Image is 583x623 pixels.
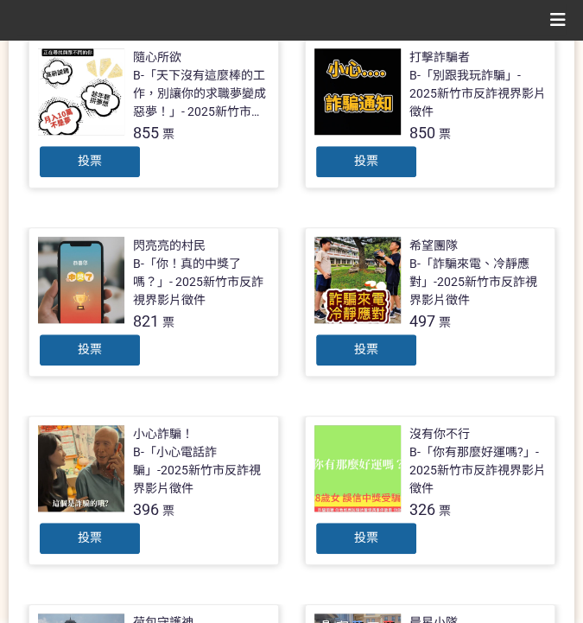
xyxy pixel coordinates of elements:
span: 821 [133,312,159,330]
span: 票 [162,504,174,518]
div: B-「小心電話詐騙」-2025新竹市反詐視界影片徵件 [133,443,269,498]
span: 票 [439,315,451,329]
div: 沒有你不行 [409,425,470,443]
a: 沒有你不行B-「你有那麼好運嗎?」- 2025新竹市反詐視界影片徵件326票投票 [305,416,555,565]
div: 隨心所欲 [133,48,181,67]
span: 850 [409,124,435,142]
div: B-「天下沒有這麼棒的工作，別讓你的求職夢變成惡夢！」- 2025新竹市反詐視界影片徵件 [133,67,269,121]
a: 閃亮亮的村民B-「你！真的中獎了嗎？」- 2025新竹市反詐視界影片徵件821票投票 [29,227,279,377]
span: 投票 [78,342,102,356]
span: 票 [439,504,451,518]
span: 票 [162,127,174,141]
div: B-「你！真的中獎了嗎？」- 2025新竹市反詐視界影片徵件 [133,255,269,309]
span: 投票 [78,531,102,544]
span: 投票 [354,531,378,544]
span: 投票 [78,154,102,168]
span: 855 [133,124,159,142]
div: B-「詐騙來電、冷靜應對」-2025新竹市反詐視界影片徵件 [409,255,546,309]
div: 閃亮亮的村民 [133,237,206,255]
div: B-「別跟我玩詐騙」- 2025新竹市反詐視界影片徵件 [409,67,546,121]
span: 投票 [354,342,378,356]
div: 小心詐騙！ [133,425,193,443]
span: 投票 [354,154,378,168]
span: 396 [133,500,159,518]
span: 497 [409,312,435,330]
a: 隨心所欲B-「天下沒有這麼棒的工作，別讓你的求職夢變成惡夢！」- 2025新竹市反詐視界影片徵件855票投票 [29,39,279,188]
span: 326 [409,500,435,518]
span: 票 [439,127,451,141]
a: 打擊詐騙者B-「別跟我玩詐騙」- 2025新竹市反詐視界影片徵件850票投票 [305,39,555,188]
div: 打擊詐騙者 [409,48,470,67]
div: 希望團隊 [409,237,458,255]
span: 票 [162,315,174,329]
a: 希望團隊B-「詐騙來電、冷靜應對」-2025新竹市反詐視界影片徵件497票投票 [305,227,555,377]
a: 小心詐騙！B-「小心電話詐騙」-2025新竹市反詐視界影片徵件396票投票 [29,416,279,565]
div: B-「你有那麼好運嗎?」- 2025新竹市反詐視界影片徵件 [409,443,546,498]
